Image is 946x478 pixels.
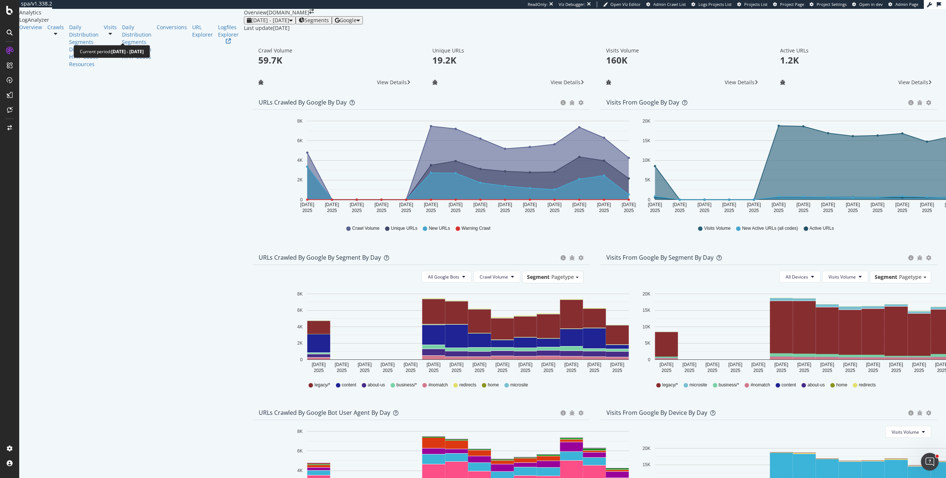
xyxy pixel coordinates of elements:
[898,79,928,86] span: View Details
[892,429,919,435] span: Visits Volume
[312,362,326,367] text: [DATE]
[273,24,290,32] div: [DATE]
[843,362,857,367] text: [DATE]
[561,410,566,416] div: circle-info
[675,208,685,213] text: 2025
[302,208,312,213] text: 2025
[587,362,601,367] text: [DATE]
[926,255,931,260] div: gear
[518,362,532,367] text: [DATE]
[888,1,918,7] a: Admin Page
[914,368,924,373] text: 2025
[895,1,918,7] span: Admin Page
[314,382,330,388] span: legacy/*
[908,100,913,105] div: circle-info
[473,271,520,283] button: Crawl Volume
[297,324,303,330] text: 4K
[643,138,650,143] text: 15K
[426,362,440,367] text: [DATE]
[606,47,758,54] div: Visits Volume
[47,24,64,31] a: Crawls
[406,368,416,373] text: 2025
[424,202,438,207] text: [DATE]
[297,308,303,313] text: 6K
[705,362,719,367] text: [DATE]
[643,158,650,163] text: 10K
[569,410,575,416] div: bug
[724,208,734,213] text: 2025
[859,382,876,388] span: redirects
[297,448,303,454] text: 6K
[459,382,476,388] span: redirects
[297,119,303,124] text: 8K
[691,1,732,7] a: Logs Projects List
[683,362,697,367] text: [DATE]
[908,255,913,260] div: circle-info
[648,197,650,202] text: 0
[747,202,761,207] text: [DATE]
[796,202,810,207] text: [DATE]
[822,368,832,373] text: 2025
[157,24,187,31] a: Conversions
[450,362,464,367] text: [DATE]
[428,382,448,388] span: #nomatch
[251,17,289,24] span: [DATE] - [DATE]
[473,202,487,207] text: [DATE]
[19,24,42,31] a: Overview
[391,225,417,232] span: Unique URLs
[566,368,576,373] text: 2025
[872,208,882,213] text: 2025
[820,362,834,367] text: [DATE]
[19,16,244,24] div: LogAnalyzer
[432,54,584,66] p: 19.2K
[810,225,834,232] span: Active URLs
[192,24,213,38] a: URL Explorer
[821,202,835,207] text: [DATE]
[368,382,385,388] span: about-us
[325,202,339,207] text: [DATE]
[383,368,393,373] text: 2025
[352,208,362,213] text: 2025
[610,1,641,7] span: Open Viz Editor
[500,208,510,213] text: 2025
[773,1,804,7] a: Project Page
[381,362,395,367] text: [DATE]
[267,9,309,16] div: [DOMAIN_NAME]
[728,362,742,367] text: [DATE]
[426,208,436,213] text: 2025
[700,208,709,213] text: 2025
[719,382,739,388] span: business/*
[462,225,490,232] span: Warning Crawl
[908,410,913,416] div: circle-info
[488,382,499,388] span: home
[332,16,363,24] button: Google
[259,254,381,261] div: URLs Crawled by Google By Segment By Day
[122,24,152,38] a: Daily Distribution
[69,61,99,68] a: Resources
[259,99,347,106] div: URLs Crawled by Google by day
[753,368,763,373] text: 2025
[917,100,922,105] div: bug
[569,100,575,105] div: bug
[645,178,650,183] text: 5K
[122,38,152,53] a: Segments Distribution
[852,1,883,7] a: Open in dev
[589,368,599,373] text: 2025
[297,468,303,473] text: 4K
[690,382,707,388] span: microsite
[80,48,144,55] div: Current period:
[259,116,661,218] div: A chart.
[786,274,808,280] span: All Devices
[561,100,566,105] div: circle-info
[572,202,586,207] text: [DATE]
[643,446,650,451] text: 20K
[810,1,847,7] a: Project Settings
[807,382,825,388] span: about-us
[404,362,418,367] text: [DATE]
[799,208,809,213] text: 2025
[449,202,463,207] text: [DATE]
